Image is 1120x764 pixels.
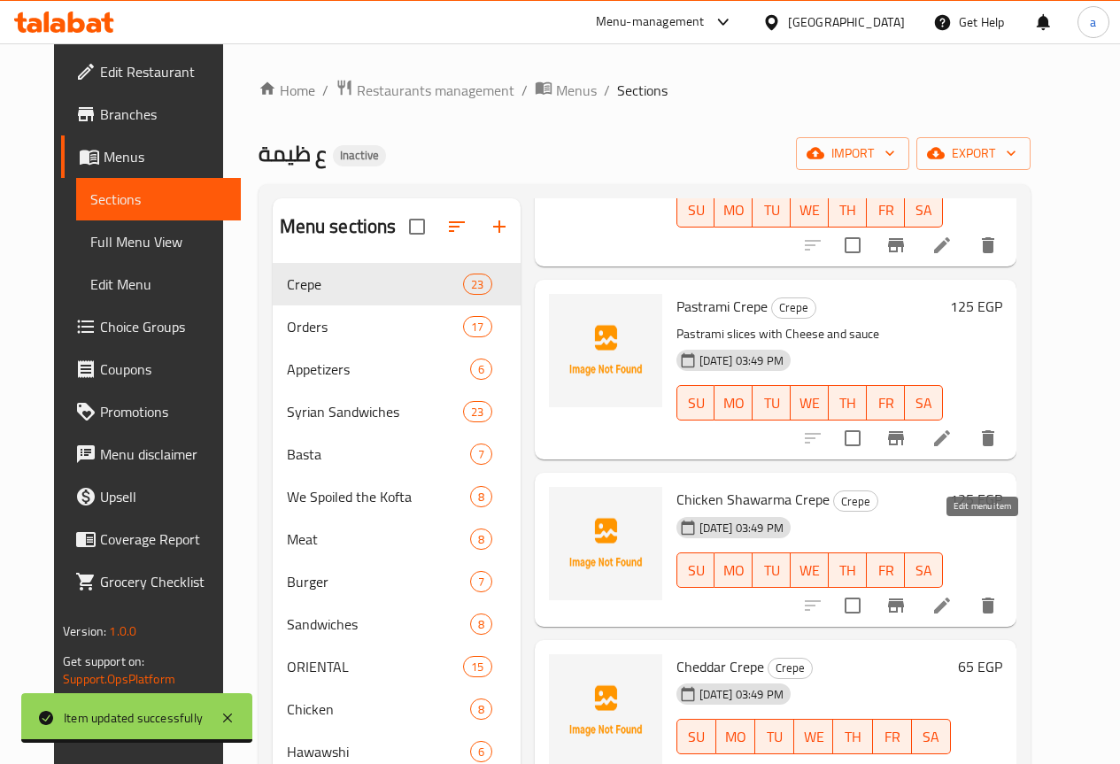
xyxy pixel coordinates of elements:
[788,12,905,32] div: [GEOGRAPHIC_DATA]
[287,571,470,592] span: Burger
[463,656,491,677] div: items
[100,571,227,592] span: Grocery Checklist
[950,487,1002,512] h6: 125 EGP
[556,80,597,101] span: Menus
[273,475,521,518] div: We Spoiled the Kofta8
[791,192,829,228] button: WE
[875,584,917,627] button: Branch-specific-item
[931,143,1016,165] span: export
[76,263,241,305] a: Edit Menu
[470,614,492,635] div: items
[692,520,791,536] span: [DATE] 03:49 PM
[762,724,787,750] span: TU
[875,224,917,266] button: Branch-specific-item
[259,79,1031,102] nav: breadcrumb
[760,390,784,416] span: TU
[478,205,521,248] button: Add section
[794,719,833,754] button: WE
[287,614,470,635] span: Sandwiches
[958,654,1002,679] h6: 65 EGP
[90,231,227,252] span: Full Menu View
[471,744,491,760] span: 6
[840,724,865,750] span: TH
[836,197,860,223] span: TH
[464,659,490,675] span: 15
[259,134,326,174] span: ع ظيمة
[549,294,662,407] img: Pastrami Crepe
[63,668,175,691] a: Support.OpsPlatform
[772,297,815,318] span: Crepe
[760,558,784,583] span: TU
[834,491,877,512] span: Crepe
[905,385,943,421] button: SA
[64,708,203,728] div: Item updated successfully
[723,724,748,750] span: MO
[470,486,492,507] div: items
[100,359,227,380] span: Coupons
[61,305,241,348] a: Choice Groups
[61,433,241,475] a: Menu disclaimer
[791,385,829,421] button: WE
[834,587,871,624] span: Select to update
[829,192,867,228] button: TH
[1090,12,1096,32] span: a
[63,650,144,673] span: Get support on:
[470,698,492,720] div: items
[464,404,490,421] span: 23
[287,698,470,720] span: Chicken
[596,12,705,33] div: Menu-management
[919,724,944,750] span: SA
[259,80,315,101] a: Home
[916,137,1031,170] button: export
[61,518,241,560] a: Coverage Report
[967,584,1009,627] button: delete
[273,518,521,560] div: Meat8
[676,653,764,680] span: Cheddar Crepe
[287,316,464,337] div: Orders
[471,701,491,718] span: 8
[100,444,227,465] span: Menu disclaimer
[100,104,227,125] span: Branches
[280,213,397,240] h2: Menu sections
[684,390,708,416] span: SU
[931,235,953,256] a: Edit menu item
[753,552,791,588] button: TU
[100,61,227,82] span: Edit Restaurant
[617,80,668,101] span: Sections
[714,552,753,588] button: MO
[104,146,227,167] span: Menus
[336,79,514,102] a: Restaurants management
[791,552,829,588] button: WE
[287,741,470,762] span: Hawawshi
[834,227,871,264] span: Select to update
[722,197,745,223] span: MO
[722,558,745,583] span: MO
[912,390,936,416] span: SA
[273,390,521,433] div: Syrian Sandwiches23
[470,359,492,380] div: items
[880,724,905,750] span: FR
[287,656,464,677] span: ORIENTAL
[714,385,753,421] button: MO
[287,274,464,295] div: Crepe
[287,529,470,550] span: Meat
[873,719,912,754] button: FR
[61,560,241,603] a: Grocery Checklist
[273,560,521,603] div: Burger7
[357,80,514,101] span: Restaurants management
[834,420,871,457] span: Select to update
[912,558,936,583] span: SA
[833,719,872,754] button: TH
[798,390,822,416] span: WE
[867,192,905,228] button: FR
[471,446,491,463] span: 7
[76,220,241,263] a: Full Menu View
[287,401,464,422] span: Syrian Sandwiches
[676,323,943,345] p: Pastrami slices with Cheese and sauce
[931,428,953,449] a: Edit menu item
[463,274,491,295] div: items
[471,489,491,505] span: 8
[273,433,521,475] div: Basta7
[716,719,755,754] button: MO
